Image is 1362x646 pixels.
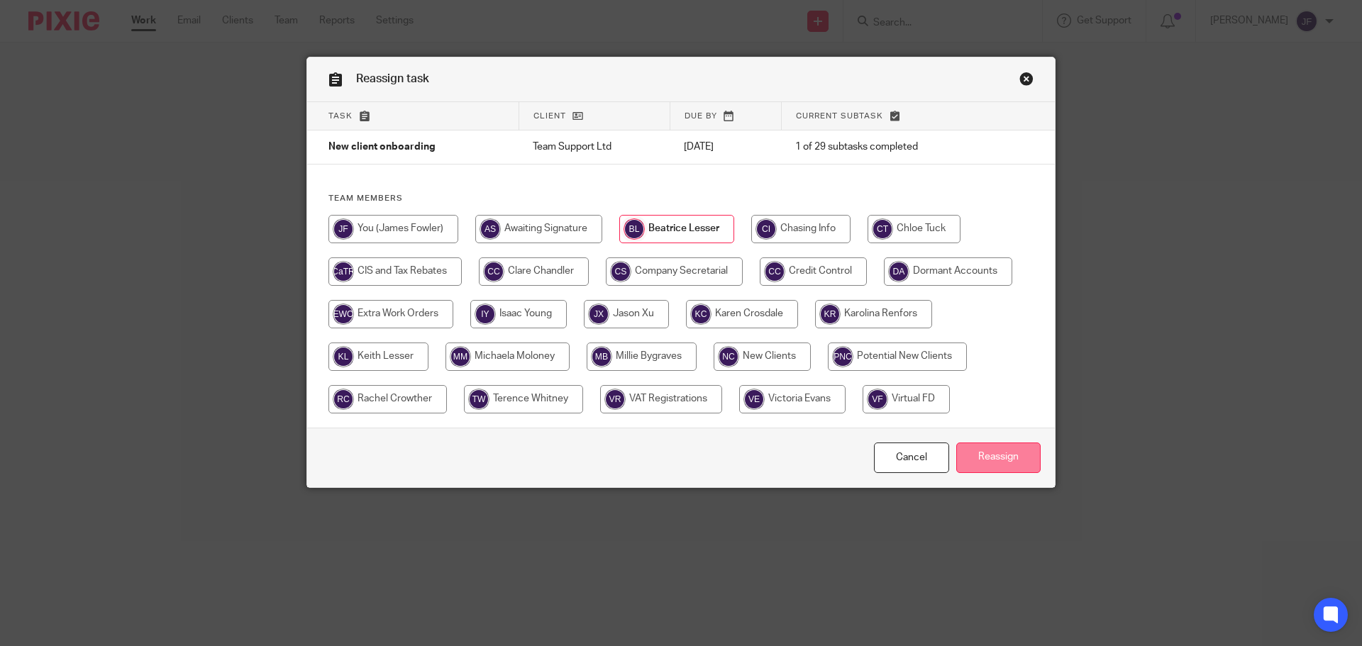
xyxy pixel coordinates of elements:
[796,112,883,120] span: Current subtask
[328,193,1034,204] h4: Team members
[356,73,429,84] span: Reassign task
[684,140,767,154] p: [DATE]
[685,112,717,120] span: Due by
[533,112,566,120] span: Client
[1019,72,1034,91] a: Close this dialog window
[328,143,436,152] span: New client onboarding
[874,442,949,473] a: Close this dialog window
[533,140,655,154] p: Team Support Ltd
[956,442,1041,473] input: Reassign
[328,112,353,120] span: Task
[781,130,995,165] td: 1 of 29 subtasks completed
